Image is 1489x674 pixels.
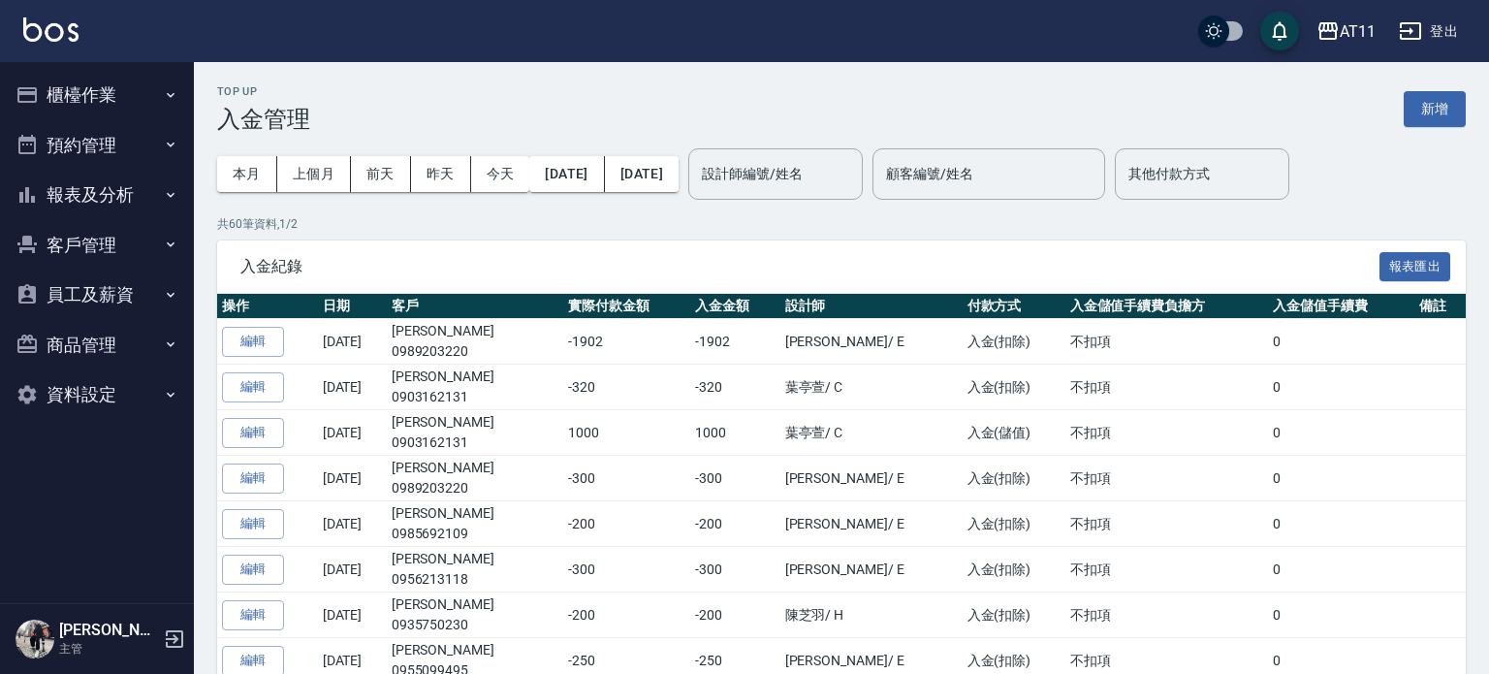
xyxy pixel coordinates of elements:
button: [DATE] [605,156,679,192]
button: 昨天 [411,156,471,192]
button: 登出 [1391,14,1466,49]
button: 編輯 [222,555,284,585]
td: 0 [1268,593,1414,638]
button: 客戶管理 [8,220,186,271]
td: -200 [563,593,690,638]
th: 客戶 [387,294,564,319]
p: 0903162131 [392,387,559,407]
td: 入金(儲值) [963,410,1065,456]
td: -200 [563,501,690,547]
td: -300 [563,547,690,593]
td: -300 [690,547,779,593]
th: 實際付款金額 [563,294,690,319]
button: 報表及分析 [8,170,186,220]
p: 0956213118 [392,569,559,590]
th: 入金金額 [690,294,779,319]
th: 備註 [1414,294,1466,319]
a: 新增 [1404,99,1466,117]
th: 設計師 [780,294,963,319]
p: 0985692109 [392,524,559,544]
td: -200 [690,593,779,638]
td: 不扣項 [1065,456,1268,501]
button: 新增 [1404,91,1466,127]
a: 報表匯出 [1379,256,1451,274]
td: 0 [1268,501,1414,547]
td: 1000 [563,410,690,456]
td: [PERSON_NAME] [387,410,564,456]
th: 付款方式 [963,294,1065,319]
td: 1000 [690,410,779,456]
p: 主管 [59,640,158,658]
button: 編輯 [222,418,284,448]
td: [PERSON_NAME] [387,456,564,501]
td: [PERSON_NAME] / E [780,456,963,501]
td: -300 [690,456,779,501]
th: 日期 [318,294,387,319]
td: 不扣項 [1065,593,1268,638]
button: 預約管理 [8,120,186,171]
td: [PERSON_NAME] [387,365,564,410]
td: 0 [1268,547,1414,593]
button: 資料設定 [8,369,186,420]
td: [DATE] [318,319,387,365]
td: -320 [563,365,690,410]
button: AT11 [1309,12,1383,51]
td: [PERSON_NAME] / E [780,319,963,365]
td: 0 [1268,365,1414,410]
p: 0989203220 [392,478,559,498]
td: [PERSON_NAME] / E [780,547,963,593]
img: Person [16,620,54,658]
td: [DATE] [318,547,387,593]
td: [PERSON_NAME] [387,593,564,638]
td: [PERSON_NAME] [387,501,564,547]
td: -320 [690,365,779,410]
span: 入金紀錄 [240,257,1379,276]
td: 不扣項 [1065,410,1268,456]
button: 商品管理 [8,320,186,370]
td: 入金(扣除) [963,319,1065,365]
td: [DATE] [318,365,387,410]
th: 入金儲值手續費負擔方 [1065,294,1268,319]
td: 0 [1268,456,1414,501]
button: 員工及薪資 [8,270,186,320]
td: -300 [563,456,690,501]
p: 0903162131 [392,433,559,453]
td: [DATE] [318,593,387,638]
h2: Top Up [217,85,310,98]
td: 0 [1268,319,1414,365]
td: [PERSON_NAME] [387,319,564,365]
td: 不扣項 [1065,547,1268,593]
button: 編輯 [222,509,284,539]
td: 不扣項 [1065,365,1268,410]
th: 操作 [217,294,318,319]
button: 本月 [217,156,277,192]
button: 上個月 [277,156,351,192]
td: [DATE] [318,410,387,456]
img: Logo [23,17,79,42]
button: 編輯 [222,372,284,402]
button: 今天 [471,156,530,192]
button: 編輯 [222,327,284,357]
button: [DATE] [529,156,604,192]
h5: [PERSON_NAME] [59,621,158,640]
button: 編輯 [222,600,284,630]
td: 入金(扣除) [963,501,1065,547]
button: 報表匯出 [1379,252,1451,282]
button: save [1260,12,1299,50]
p: 0989203220 [392,341,559,362]
th: 入金儲值手續費 [1268,294,1414,319]
td: [PERSON_NAME] [387,547,564,593]
td: 不扣項 [1065,319,1268,365]
h3: 入金管理 [217,106,310,133]
p: 共 60 筆資料, 1 / 2 [217,215,1466,233]
td: [DATE] [318,456,387,501]
p: 0935750230 [392,615,559,635]
td: -200 [690,501,779,547]
td: 不扣項 [1065,501,1268,547]
td: 入金(扣除) [963,365,1065,410]
td: 入金(扣除) [963,547,1065,593]
td: 陳芝羽 / H [780,593,963,638]
td: 0 [1268,410,1414,456]
td: [PERSON_NAME] / E [780,501,963,547]
button: 前天 [351,156,411,192]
